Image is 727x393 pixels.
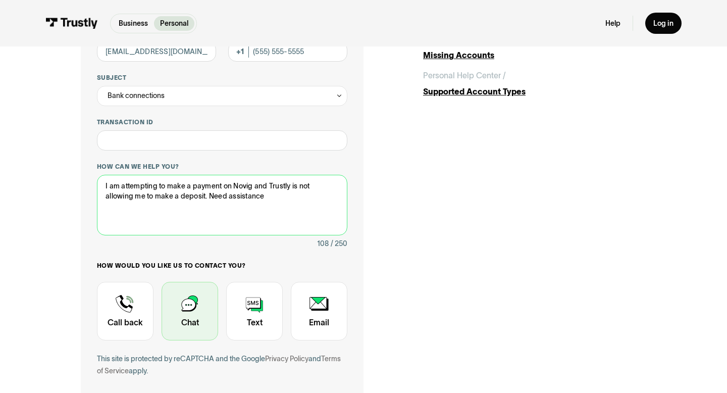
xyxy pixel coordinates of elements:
label: How can we help you? [97,163,347,171]
div: Bank connections [97,86,347,106]
a: Business [113,16,154,31]
div: Personal Help Center / [423,69,506,81]
a: Privacy Policy [265,355,308,363]
a: Personal Help Center /Supported Account Types [423,69,646,97]
p: Personal [160,18,188,29]
div: This site is protected by reCAPTCHA and the Google and apply. [97,353,347,377]
label: Transaction ID [97,118,347,126]
a: Help [605,19,620,28]
div: / 250 [331,237,347,250]
div: 108 [317,237,329,250]
label: Subject [97,74,347,82]
div: Supported Account Types [423,85,646,97]
div: Bank connections [108,89,165,102]
input: alex@mail.com [97,41,216,62]
a: Log in [645,13,682,34]
label: How would you like us to contact you? [97,262,347,270]
div: Missing Accounts [423,49,646,61]
a: Personal [154,16,194,31]
p: Business [119,18,148,29]
a: Personal Help Center /Missing Accounts [423,33,646,61]
img: Trustly Logo [45,18,98,29]
div: Log in [653,19,673,28]
input: (555) 555-5555 [228,41,347,62]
